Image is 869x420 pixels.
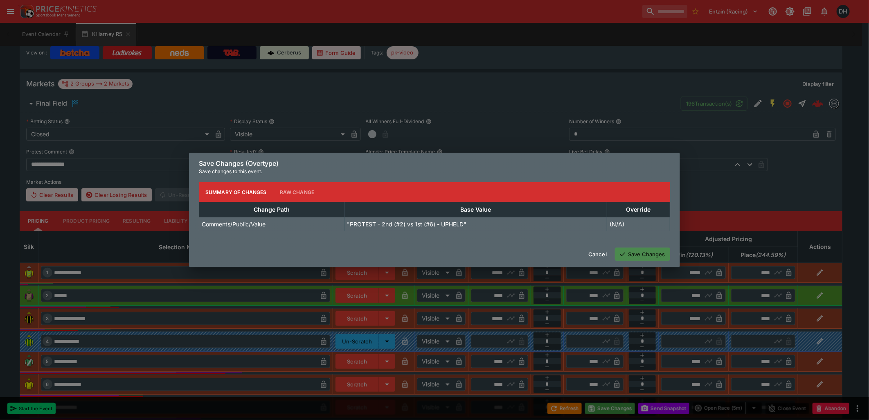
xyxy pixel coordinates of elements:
[344,217,607,231] td: "PROTEST - 2nd (#2) vs 1st (#6) - UPHELD"
[615,248,670,261] button: Save Changes
[273,182,321,202] button: Raw Change
[199,182,273,202] button: Summary of Changes
[202,220,266,228] p: Comments/Public/Value
[199,159,670,168] h6: Save Changes (Overtype)
[199,202,345,217] th: Change Path
[607,217,670,231] td: (N/A)
[607,202,670,217] th: Override
[344,202,607,217] th: Base Value
[199,167,670,176] p: Save changes to this event.
[583,248,612,261] button: Cancel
